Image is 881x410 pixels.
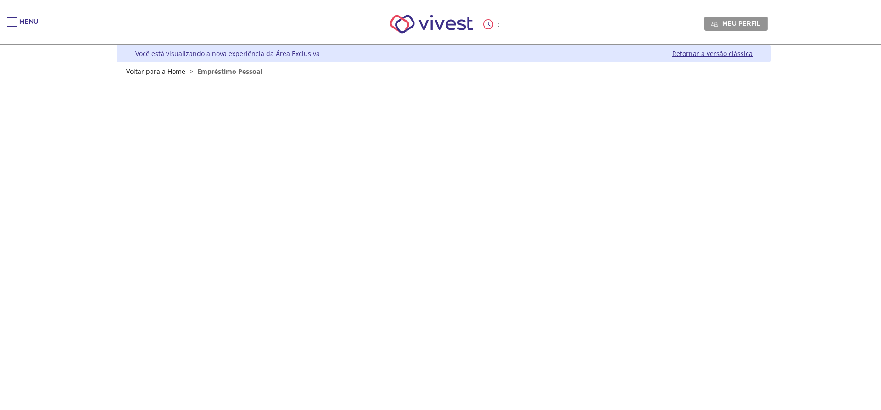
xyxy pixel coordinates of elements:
div: Menu [19,17,38,36]
a: Meu perfil [704,17,768,30]
a: Voltar para a Home [126,67,185,76]
div: Você está visualizando a nova experiência da Área Exclusiva [135,49,320,58]
div: : [483,19,502,29]
img: Meu perfil [711,21,718,28]
div: Vivest [110,45,771,410]
img: Vivest [379,5,484,44]
span: > [187,67,195,76]
span: Empréstimo Pessoal [197,67,262,76]
span: Meu perfil [722,19,760,28]
a: Retornar à versão clássica [672,49,753,58]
